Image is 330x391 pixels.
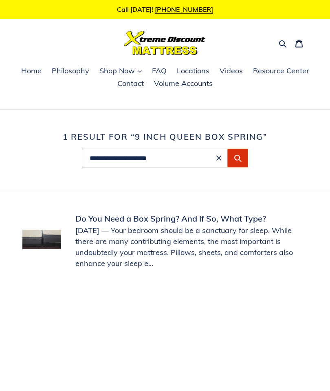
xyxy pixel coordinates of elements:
a: Philosophy [48,65,93,77]
button: Submit [228,149,248,167]
button: Clear search term [214,153,224,163]
span: Home [21,66,42,76]
a: Videos [216,65,247,77]
span: FAQ [152,66,167,76]
span: Locations [177,66,209,76]
button: Shop Now [95,65,146,77]
a: Home [17,65,46,77]
a: Locations [173,65,213,77]
a: Volume Accounts [150,78,217,90]
h1: 1 result for “9 inch queen box spring” [22,132,308,142]
a: Resource Center [249,65,313,77]
span: Volume Accounts [154,79,213,88]
span: Shop Now [99,66,135,76]
img: Xtreme Discount Mattress [124,31,206,55]
span: Contact [117,79,144,88]
span: Resource Center [253,66,309,76]
span: Videos [220,66,243,76]
span: Philosophy [52,66,89,76]
input: Search [82,149,228,167]
a: Contact [113,78,148,90]
a: FAQ [148,65,171,77]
